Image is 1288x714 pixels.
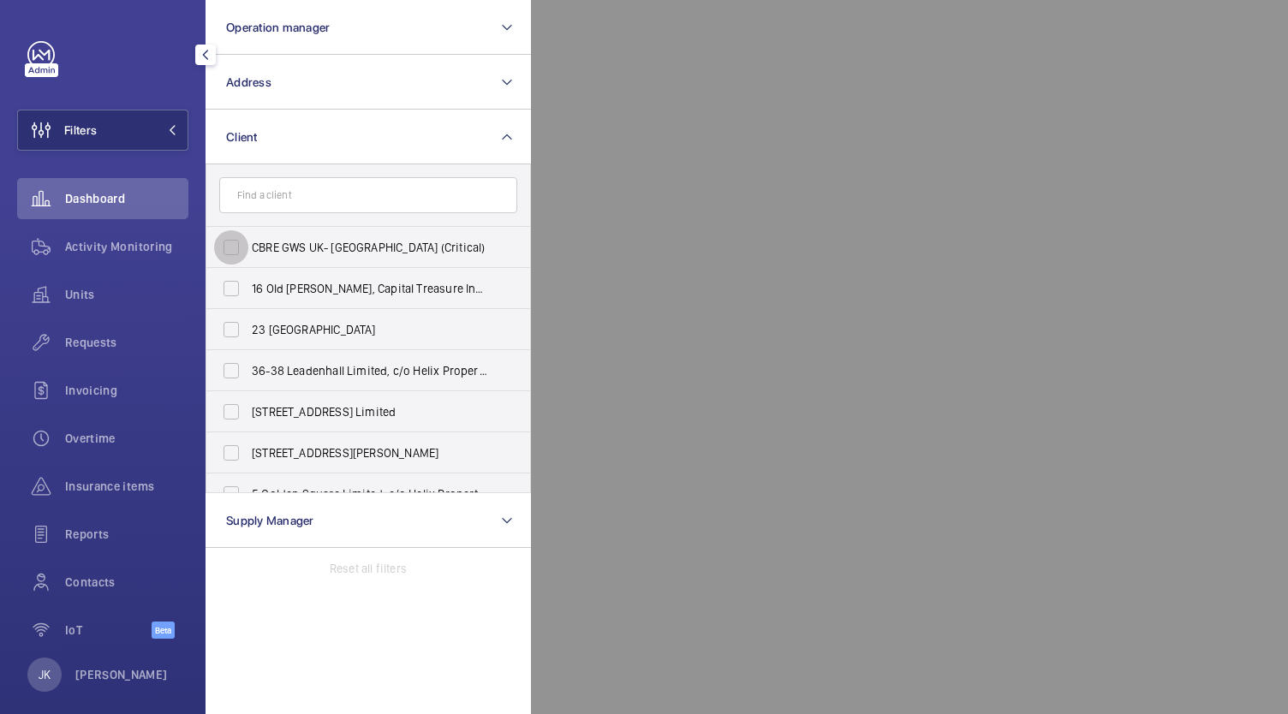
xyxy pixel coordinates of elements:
span: Units [65,286,188,303]
span: Overtime [65,430,188,447]
span: Filters [64,122,97,139]
span: Activity Monitoring [65,238,188,255]
span: Requests [65,334,188,351]
span: Beta [152,622,175,639]
span: Reports [65,526,188,543]
span: Invoicing [65,382,188,399]
span: IoT [65,622,152,639]
span: Dashboard [65,190,188,207]
span: Contacts [65,574,188,591]
p: JK [39,666,51,683]
span: Insurance items [65,478,188,495]
button: Filters [17,110,188,151]
p: [PERSON_NAME] [75,666,168,683]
